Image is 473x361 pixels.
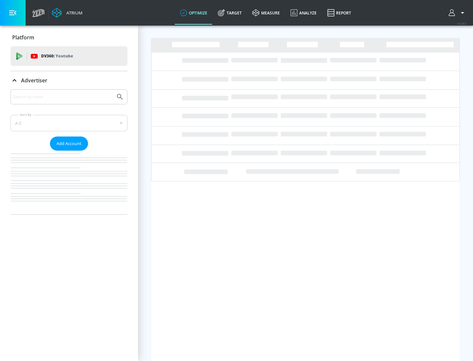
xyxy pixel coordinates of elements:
div: DV360: Youtube [11,46,127,66]
div: Atrium [64,10,82,16]
label: Sort By [19,113,33,117]
div: Platform [11,28,127,47]
span: v 4.28.0 [457,22,466,25]
p: Advertiser [21,77,47,84]
p: Youtube [56,53,73,59]
a: Analyze [285,1,322,25]
div: Advertiser [11,89,127,214]
p: DV360: [41,53,73,60]
a: Report [322,1,356,25]
a: optimize [175,1,213,25]
a: measure [247,1,285,25]
div: Advertiser [11,71,127,90]
span: Add Account [56,140,81,147]
nav: list of Advertiser [11,151,127,214]
div: A-Z [11,115,127,131]
button: Add Account [50,137,88,151]
a: Target [213,1,247,25]
a: Atrium [52,8,82,18]
input: Search by name [13,93,113,101]
p: Platform [12,34,34,41]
